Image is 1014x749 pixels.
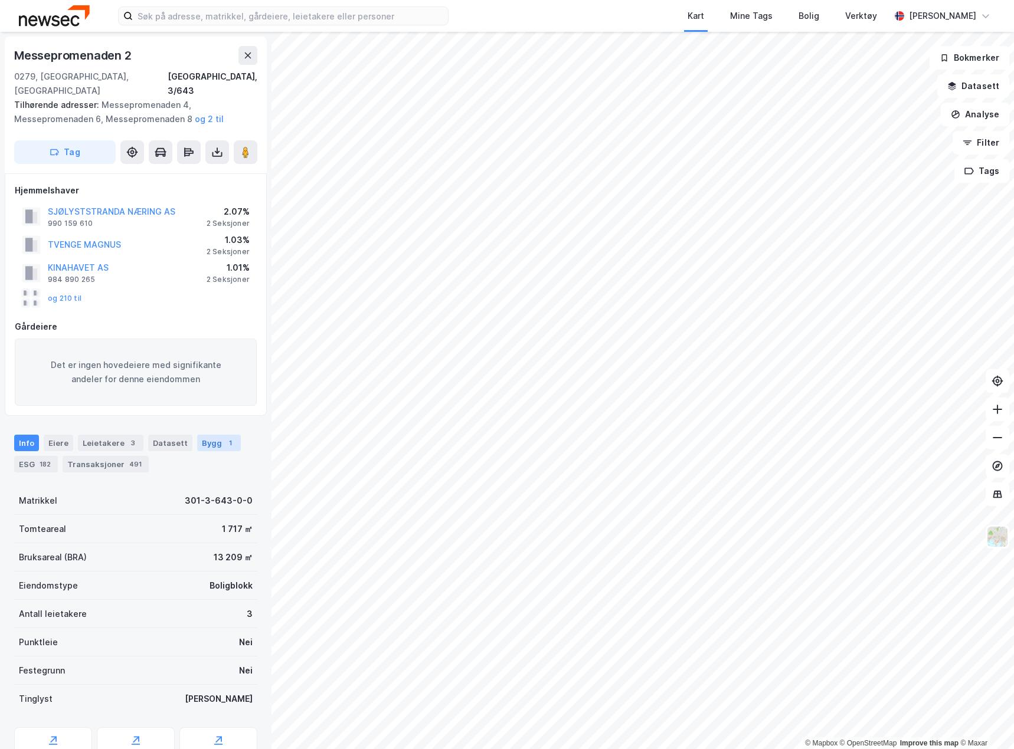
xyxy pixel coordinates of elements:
[185,692,253,706] div: [PERSON_NAME]
[207,219,250,228] div: 2 Seksjoner
[15,339,257,406] div: Det er ingen hovedeiere med signifikante andeler for denne eiendommen
[19,550,87,564] div: Bruksareal (BRA)
[197,435,241,451] div: Bygg
[185,494,253,508] div: 301-3-643-0-0
[986,525,1009,548] img: Z
[239,663,253,678] div: Nei
[14,456,58,472] div: ESG
[805,739,838,747] a: Mapbox
[207,275,250,284] div: 2 Seksjoner
[14,98,248,126] div: Messepromenaden 4, Messepromenaden 6, Messepromenaden 8
[19,494,57,508] div: Matrikkel
[19,663,65,678] div: Festegrunn
[207,247,250,257] div: 2 Seksjoner
[953,131,1009,155] button: Filter
[19,5,90,26] img: newsec-logo.f6e21ccffca1b3a03d2d.png
[78,435,143,451] div: Leietakere
[247,607,253,621] div: 3
[48,275,95,284] div: 984 890 265
[239,635,253,649] div: Nei
[930,46,1009,70] button: Bokmerker
[730,9,773,23] div: Mine Tags
[937,74,1009,98] button: Datasett
[14,70,168,98] div: 0279, [GEOGRAPHIC_DATA], [GEOGRAPHIC_DATA]
[688,9,704,23] div: Kart
[210,579,253,593] div: Boligblokk
[37,458,53,470] div: 182
[14,100,102,110] span: Tilhørende adresser:
[133,7,448,25] input: Søk på adresse, matrikkel, gårdeiere, leietakere eller personer
[19,635,58,649] div: Punktleie
[954,159,1009,183] button: Tags
[845,9,877,23] div: Verktøy
[207,233,250,247] div: 1.03%
[14,46,134,65] div: Messepromenaden 2
[207,261,250,275] div: 1.01%
[127,437,139,449] div: 3
[19,692,53,706] div: Tinglyst
[127,458,144,470] div: 491
[14,435,39,451] div: Info
[168,70,257,98] div: [GEOGRAPHIC_DATA], 3/643
[955,692,1014,749] iframe: Chat Widget
[19,522,66,536] div: Tomteareal
[19,607,87,621] div: Antall leietakere
[214,550,253,564] div: 13 209 ㎡
[840,739,897,747] a: OpenStreetMap
[207,205,250,219] div: 2.07%
[222,522,253,536] div: 1 717 ㎡
[799,9,819,23] div: Bolig
[909,9,976,23] div: [PERSON_NAME]
[19,579,78,593] div: Eiendomstype
[44,435,73,451] div: Eiere
[224,437,236,449] div: 1
[15,183,257,198] div: Hjemmelshaver
[148,435,192,451] div: Datasett
[900,739,959,747] a: Improve this map
[48,219,93,228] div: 990 159 610
[14,140,116,164] button: Tag
[15,320,257,334] div: Gårdeiere
[63,456,149,472] div: Transaksjoner
[941,103,1009,126] button: Analyse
